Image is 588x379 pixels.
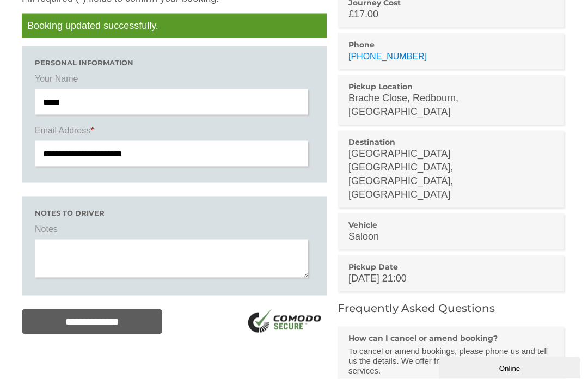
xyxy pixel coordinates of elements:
[348,8,553,21] p: £17.00
[348,272,553,285] p: [DATE] 21:00
[35,210,314,217] h3: Notes to driver
[348,262,553,272] h3: Pickup Date
[348,52,427,61] a: [PHONE_NUMBER]
[348,137,553,147] h3: Destination
[348,82,553,91] h3: Pickup Location
[439,355,583,379] iframe: chat widget
[244,309,327,336] img: SSL Logo
[35,223,314,240] label: Notes
[348,333,553,343] h3: How can I cancel or amend booking?
[22,14,327,38] p: Booking updated successfully.
[348,40,553,50] h3: Phone
[348,147,553,201] p: [GEOGRAPHIC_DATA] [GEOGRAPHIC_DATA], [GEOGRAPHIC_DATA], [GEOGRAPHIC_DATA]
[338,303,566,314] h2: Frequently Asked Questions
[348,91,553,119] p: Brache Close, Redbourn, [GEOGRAPHIC_DATA]
[35,73,314,89] label: Your Name
[348,220,553,230] h3: Vehicle
[35,59,314,66] h3: Personal Information
[35,125,314,141] label: Email Address
[348,230,553,243] p: Saloon
[348,346,553,376] p: To cancel or amend bookings, please phone us and tell us the details. We offer free amendment or ...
